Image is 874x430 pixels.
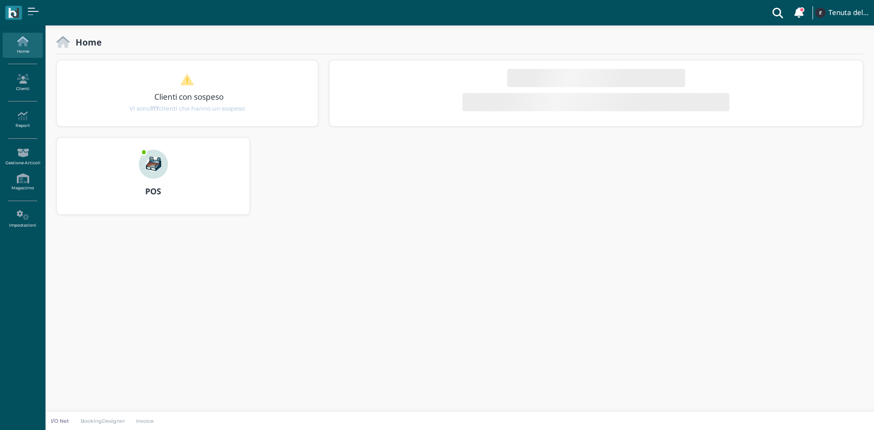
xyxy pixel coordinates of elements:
span: Vi sono clienti che hanno un sospeso [129,104,245,113]
a: Impostazioni [3,207,42,232]
img: ... [815,8,825,18]
a: Report [3,107,42,132]
a: Home [3,33,42,58]
h4: Tenuta del Barco [828,9,869,17]
a: Clienti con sospeso Vi sono117clienti che hanno un sospeso [74,74,300,113]
b: 117 [151,105,159,112]
div: 1 / 1 [57,61,318,126]
a: Gestione Articoli [3,144,42,169]
img: logo [8,8,19,18]
a: Magazzino [3,170,42,195]
a: Clienti [3,70,42,95]
h3: Clienti con sospeso [76,92,302,101]
b: POS [145,186,161,197]
iframe: Help widget launcher [809,402,866,422]
a: ... Tenuta del Barco [814,2,869,24]
h2: Home [70,37,102,47]
a: ... POS [56,137,250,226]
img: ... [139,150,168,179]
